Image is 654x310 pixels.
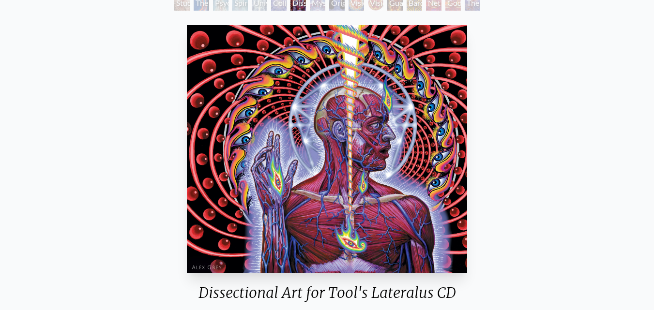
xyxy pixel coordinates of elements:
[187,25,467,273] img: tool-dissectional-alex-grey-watermarked.jpg
[183,284,471,309] div: Dissectional Art for Tool's Lateralus CD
